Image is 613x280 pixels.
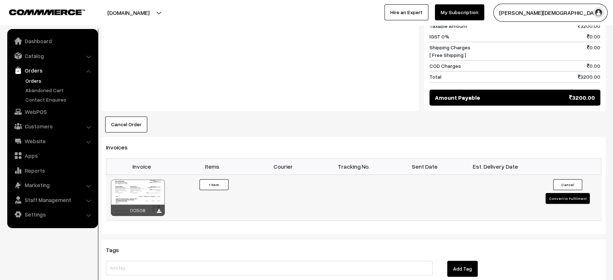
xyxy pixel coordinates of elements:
th: Courier [248,158,318,174]
img: COMMMERCE [9,9,85,15]
a: My Subscription [435,4,484,20]
span: 0.00 [587,44,600,59]
th: Invoice [106,158,177,174]
button: Cancel Order [105,116,147,132]
span: Taxable Amount [429,22,468,30]
a: Abandoned Cart [24,86,95,94]
a: Orders [24,77,95,85]
button: Convert to Fulfilment [546,193,590,204]
a: Apps [9,149,95,162]
a: Customers [9,120,95,133]
button: [PERSON_NAME][DEMOGRAPHIC_DATA] [493,4,608,22]
span: 0.00 [587,62,600,70]
a: WebPOS [9,105,95,118]
button: 1 Item [199,179,229,190]
span: 3200.00 [578,22,600,30]
span: Tags [106,246,128,254]
span: IGST 0% [429,33,449,40]
button: Add Tag [447,261,478,277]
a: Website [9,135,95,148]
span: COD Charges [429,62,461,70]
a: Contact Enquires [24,96,95,103]
span: Invoices [106,144,136,151]
span: Amount Payable [435,93,480,102]
div: 00508 [111,205,165,216]
span: 3200.00 [578,73,600,81]
a: COMMMERCE [9,7,73,16]
span: Total [429,73,441,81]
th: Items [177,158,248,174]
a: Reports [9,164,95,177]
span: 3200.00 [569,93,595,102]
a: Orders [9,64,95,77]
a: Settings [9,208,95,221]
a: Catalog [9,49,95,62]
a: Hire an Expert [384,4,428,20]
span: Shipping Charges [ Free Shipping ] [429,44,470,59]
th: Tracking No. [318,158,389,174]
button: Cancel [553,179,582,190]
button: [DOMAIN_NAME] [82,4,175,22]
input: Add Tag [106,261,433,275]
th: Est. Delivery Date [460,158,531,174]
a: Dashboard [9,34,95,48]
img: user [593,7,604,18]
th: Sent Date [389,158,460,174]
a: Staff Management [9,193,95,206]
span: 0.00 [587,33,600,40]
a: Marketing [9,178,95,192]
